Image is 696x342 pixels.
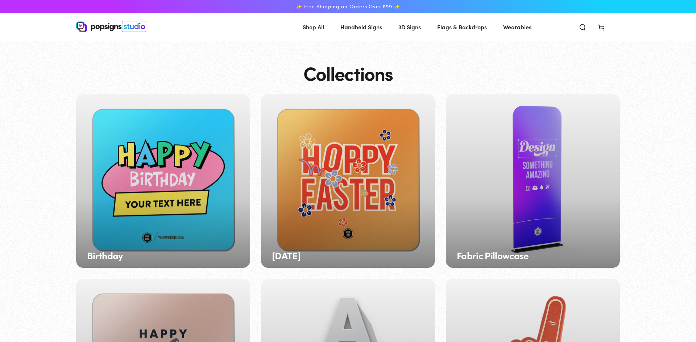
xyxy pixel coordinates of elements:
summary: Search our site [573,19,592,35]
a: [DATE] [261,94,435,268]
a: Birthday [76,94,250,268]
a: Handheld Signs [335,17,388,37]
a: Fabric Pillowcase Fabric Pillowcase [446,94,620,268]
img: Popsigns Studio [76,21,146,32]
a: Wearables [498,17,537,37]
h3: [DATE] [272,250,301,261]
a: Flags & Backdrops [432,17,492,37]
h3: Birthday [87,250,123,261]
span: 3D Signs [398,22,421,32]
span: Wearables [503,22,531,32]
a: 3D Signs [393,17,426,37]
a: Shop All [297,17,330,37]
span: Handheld Signs [340,22,382,32]
h3: Fabric Pillowcase [457,250,529,261]
h1: Collections [303,63,393,83]
span: ✨ Free Shipping on Orders Over $99 ✨ [296,3,400,10]
span: Flags & Backdrops [437,22,487,32]
span: Shop All [303,22,324,32]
